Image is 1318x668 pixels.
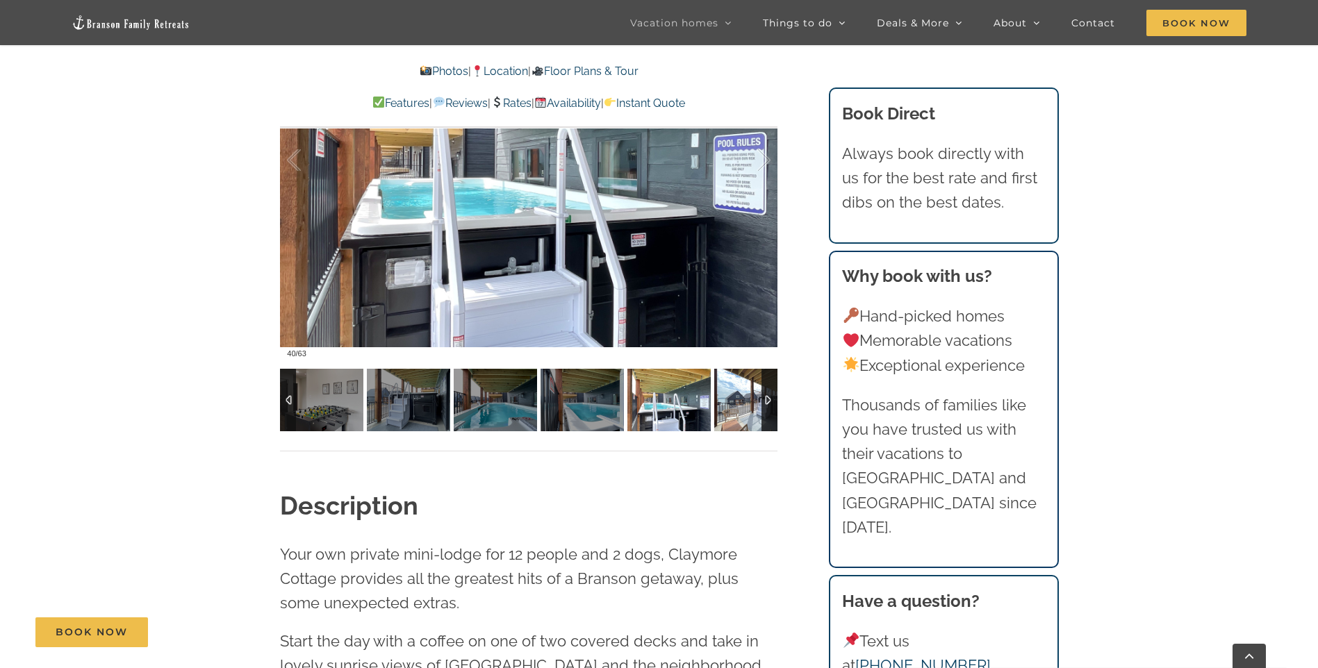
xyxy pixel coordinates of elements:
a: Rates [491,97,532,110]
span: About [994,18,1027,28]
span: Book Now [56,626,128,638]
img: 📸 [420,65,431,76]
b: Book Direct [842,103,935,124]
img: 💬 [434,97,445,108]
p: Hand-picked homes Memorable vacations Exceptional experience [842,304,1045,378]
img: 🔑 [843,308,859,323]
strong: Description [280,491,418,520]
a: Instant Quote [604,97,685,110]
p: Thousands of families like you have trusted us with their vacations to [GEOGRAPHIC_DATA] and [GEO... [842,393,1045,540]
img: Claymore-Cottage-lake-view-pool-vacation-rental-1149-scaled.jpg-nggid041150-ngg0dyn-120x90-00f0w0... [367,369,450,431]
a: Floor Plans & Tour [531,65,638,78]
span: Vacation homes [630,18,718,28]
img: Claymore-Cottage-lake-view-pool-vacation-rental-1153-scaled.jpg-nggid041154-ngg0dyn-120x90-00f0w0... [714,369,798,431]
p: | | | | [280,94,777,112]
span: Deals & More [877,18,949,28]
img: Claymore-Cottage-lake-view-pool-vacation-rental-1150-scaled.jpg-nggid041151-ngg0dyn-120x90-00f0w0... [454,369,537,431]
span: Contact [1071,18,1115,28]
img: 📆 [535,97,546,108]
a: Photos [420,65,468,78]
img: ❤️ [843,333,859,348]
img: Claymore-Cottage-lake-view-pool-vacation-rental-1152-scaled.jpg-nggid041153-ngg0dyn-120x90-00f0w0... [627,369,711,431]
img: Branson Family Retreats Logo [72,15,190,31]
img: ✅ [373,97,384,108]
img: 🌟 [843,357,859,372]
img: 📍 [472,65,483,76]
a: Book Now [35,617,148,647]
img: 💲 [491,97,502,108]
img: 🎥 [532,65,543,76]
h3: Why book with us? [842,264,1045,289]
span: Things to do [763,18,832,28]
img: 👉 [604,97,616,108]
a: Features [372,97,429,110]
span: Book Now [1146,10,1246,36]
p: Always book directly with us for the best rate and first dibs on the best dates. [842,142,1045,215]
a: Location [471,65,528,78]
span: Your own private mini-lodge for 12 people and 2 dogs, Claymore Cottage provides all the greatest ... [280,545,739,612]
strong: Have a question? [842,591,980,611]
a: Availability [534,97,601,110]
a: Reviews [432,97,487,110]
img: Claymore-Cottage-lake-view-pool-vacation-rental-1130-scaled.jpg-nggid041132-ngg0dyn-120x90-00f0w0... [280,369,363,431]
p: | | [280,62,777,81]
img: Claymore-Cottage-lake-view-pool-vacation-rental-1151-scaled.jpg-nggid041152-ngg0dyn-120x90-00f0w0... [541,369,624,431]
